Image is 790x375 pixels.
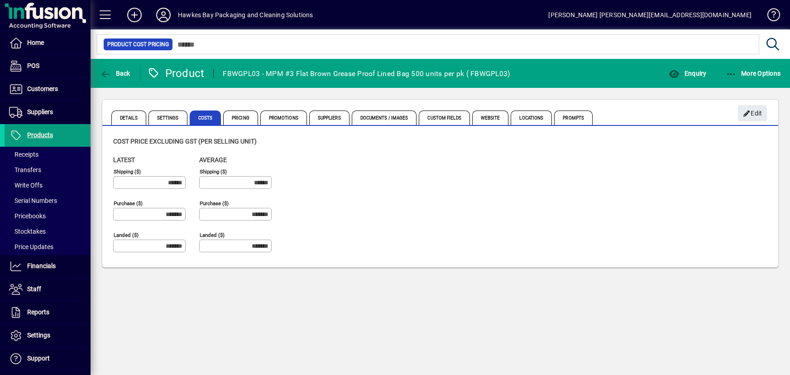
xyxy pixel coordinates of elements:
[761,2,779,31] a: Knowledge Base
[200,232,225,238] mat-label: Landed ($)
[5,239,91,255] a: Price Updates
[5,147,91,162] a: Receipts
[114,168,141,175] mat-label: Shipping ($)
[200,200,229,207] mat-label: Purchase ($)
[5,208,91,224] a: Pricebooks
[5,278,91,301] a: Staff
[199,156,227,163] span: Average
[548,8,752,22] div: [PERSON_NAME] [PERSON_NAME][EMAIL_ADDRESS][DOMAIN_NAME]
[114,200,143,207] mat-label: Purchase ($)
[5,162,91,178] a: Transfers
[190,111,221,125] span: Costs
[27,85,58,92] span: Customers
[309,111,350,125] span: Suppliers
[147,66,205,81] div: Product
[5,178,91,193] a: Write Offs
[149,7,178,23] button: Profile
[27,332,50,339] span: Settings
[5,78,91,101] a: Customers
[148,111,187,125] span: Settings
[5,347,91,370] a: Support
[27,62,39,69] span: POS
[98,65,133,82] button: Back
[5,301,91,324] a: Reports
[27,108,53,115] span: Suppliers
[743,106,762,121] span: Edit
[9,182,43,189] span: Write Offs
[5,224,91,239] a: Stocktakes
[223,67,510,81] div: FBWGPL03 - MPM #3 Flat Brown Grease Proof Lined Bag 500 units per pk ( FBWGPL03)
[472,111,509,125] span: Website
[419,111,469,125] span: Custom Fields
[5,255,91,278] a: Financials
[113,156,135,163] span: Latest
[5,324,91,347] a: Settings
[511,111,552,125] span: Locations
[554,111,593,125] span: Prompts
[666,65,709,82] button: Enquiry
[352,111,417,125] span: Documents / Images
[120,7,149,23] button: Add
[9,197,57,204] span: Serial Numbers
[726,70,781,77] span: More Options
[27,308,49,316] span: Reports
[738,105,767,121] button: Edit
[27,285,41,293] span: Staff
[27,131,53,139] span: Products
[9,228,46,235] span: Stocktakes
[9,166,41,173] span: Transfers
[200,168,227,175] mat-label: Shipping ($)
[223,111,258,125] span: Pricing
[5,193,91,208] a: Serial Numbers
[669,70,706,77] span: Enquiry
[107,40,169,49] span: Product Cost Pricing
[100,70,130,77] span: Back
[27,262,56,269] span: Financials
[5,32,91,54] a: Home
[27,355,50,362] span: Support
[9,212,46,220] span: Pricebooks
[723,65,783,82] button: More Options
[111,111,146,125] span: Details
[114,232,139,238] mat-label: Landed ($)
[178,8,313,22] div: Hawkes Bay Packaging and Cleaning Solutions
[9,243,53,250] span: Price Updates
[9,151,38,158] span: Receipts
[260,111,307,125] span: Promotions
[113,138,257,145] span: Cost price excluding GST (per selling unit)
[27,39,44,46] span: Home
[5,101,91,124] a: Suppliers
[91,65,140,82] app-page-header-button: Back
[5,55,91,77] a: POS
